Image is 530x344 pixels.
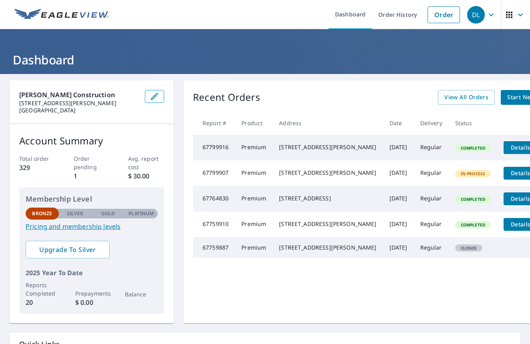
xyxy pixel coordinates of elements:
[414,160,449,186] td: Regular
[10,52,520,68] h1: Dashboard
[414,111,449,135] th: Delivery
[193,135,235,160] td: 67799916
[193,186,235,212] td: 67764830
[14,9,109,21] img: EV Logo
[414,212,449,237] td: Regular
[74,154,110,171] p: Order pending
[279,194,376,202] div: [STREET_ADDRESS]
[414,135,449,160] td: Regular
[456,245,482,251] span: Closed
[235,160,273,186] td: Premium
[19,90,139,100] p: [PERSON_NAME] Construction
[279,143,376,151] div: [STREET_ADDRESS][PERSON_NAME]
[456,222,490,228] span: Completed
[26,194,158,204] p: Membership Level
[193,111,235,135] th: Report #
[444,92,488,102] span: View All Orders
[19,154,56,163] p: Total order
[75,298,108,307] p: $ 0.00
[383,237,414,258] td: [DATE]
[456,171,490,176] span: In Process
[235,111,273,135] th: Product
[428,6,460,23] a: Order
[19,100,139,107] p: [STREET_ADDRESS][PERSON_NAME]
[128,154,165,171] p: Avg. report cost
[125,290,158,298] p: Balance
[279,220,376,228] div: [STREET_ADDRESS][PERSON_NAME]
[26,241,110,258] a: Upgrade To Silver
[438,90,495,105] a: View All Orders
[193,160,235,186] td: 67799907
[101,210,115,217] p: Gold
[19,107,139,114] p: [GEOGRAPHIC_DATA]
[235,135,273,160] td: Premium
[193,212,235,237] td: 67759910
[383,135,414,160] td: [DATE]
[32,245,103,254] span: Upgrade To Silver
[383,160,414,186] td: [DATE]
[26,281,59,298] p: Reports Completed
[235,237,273,258] td: Premium
[235,186,273,212] td: Premium
[67,210,84,217] p: Silver
[193,237,235,258] td: 67759887
[32,210,52,217] p: Bronze
[449,111,498,135] th: Status
[456,196,490,202] span: Completed
[75,289,108,298] p: Prepayments
[19,163,56,172] p: 329
[235,212,273,237] td: Premium
[193,90,260,105] p: Recent Orders
[128,210,154,217] p: Platinum
[456,145,490,151] span: Completed
[273,111,383,135] th: Address
[128,171,165,181] p: $ 30.00
[279,244,376,252] div: [STREET_ADDRESS][PERSON_NAME]
[414,237,449,258] td: Regular
[383,111,414,135] th: Date
[26,268,158,278] p: 2025 Year To Date
[383,186,414,212] td: [DATE]
[414,186,449,212] td: Regular
[383,212,414,237] td: [DATE]
[279,169,376,177] div: [STREET_ADDRESS][PERSON_NAME]
[19,134,164,148] p: Account Summary
[74,171,110,181] p: 1
[26,298,59,307] p: 20
[26,222,158,231] a: Pricing and membership levels
[467,6,485,24] div: DL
